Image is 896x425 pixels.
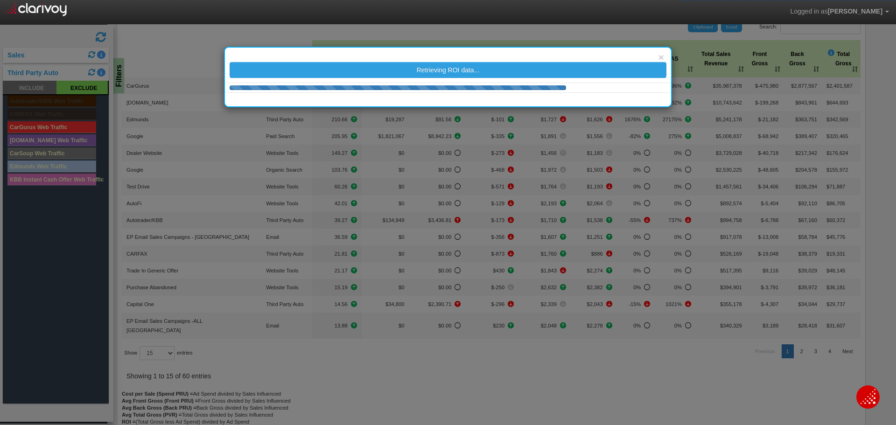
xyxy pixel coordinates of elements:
[790,7,827,15] span: Logged in as
[658,52,664,62] button: ×
[828,7,882,15] span: [PERSON_NAME]
[417,66,480,74] span: Retrieving ROI data...
[230,62,666,78] button: Retrieving ROI data...
[783,0,896,23] a: Logged in as[PERSON_NAME]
